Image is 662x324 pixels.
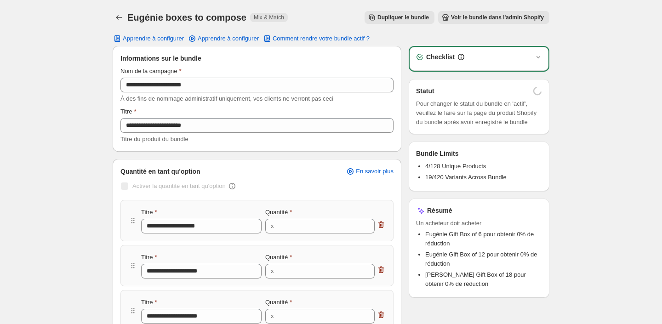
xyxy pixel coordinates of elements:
label: Titre [141,208,157,217]
h1: Eugénie boxes to compose [127,12,246,23]
div: x [271,312,274,321]
span: 19/420 Variants Across Bundle [425,174,507,181]
a: Apprendre à configurer [182,32,264,45]
button: Comment rendre votre bundle actif ? [257,32,375,45]
span: Titre du produit du bundle [120,136,188,142]
label: Quantité [265,253,292,262]
span: À des fins de nommage administratif uniquement, vos clients ne verront pas ceci [120,95,333,102]
li: Eugénie Gift Box of 6 pour obtenir 0% de réduction [425,230,542,248]
label: Quantité [265,208,292,217]
span: Quantité en tant qu'option [120,167,200,176]
span: Voir le bundle dans l'admin Shopify [451,14,544,21]
button: Apprendre à configurer [107,32,189,45]
span: Un acheteur doit acheter [416,219,542,228]
span: En savoir plus [356,168,394,175]
li: [PERSON_NAME] Gift Box of 18 pour obtenir 0% de réduction [425,270,542,289]
span: Activer la quantité en tant qu'option [132,182,226,189]
span: Apprendre à configurer [198,35,259,42]
label: Titre [141,298,157,307]
label: Quantité [265,298,292,307]
label: Titre [141,253,157,262]
h3: Bundle Limits [416,149,459,158]
label: Titre [120,107,137,116]
span: Informations sur le bundle [120,54,201,63]
span: Dupliquer le bundle [377,14,429,21]
h3: Checklist [426,52,455,62]
span: Apprendre à configurer [123,35,184,42]
h3: Statut [416,86,434,96]
div: x [271,267,274,276]
li: Eugénie Gift Box of 12 pour obtenir 0% de réduction [425,250,542,268]
span: Pour changer le statut du bundle en 'actif', veuillez le faire sur la page du produit Shopify du ... [416,99,542,127]
h3: Résumé [427,206,452,215]
div: x [271,222,274,231]
button: Back [113,11,126,24]
span: 4/128 Unique Products [425,163,486,170]
span: Comment rendre votre bundle actif ? [273,35,370,42]
a: En savoir plus [340,165,399,178]
button: Dupliquer le bundle [365,11,434,24]
span: Mix & Match [254,14,284,21]
label: Nom de la campagne [120,67,182,76]
button: Voir le bundle dans l'admin Shopify [438,11,549,24]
